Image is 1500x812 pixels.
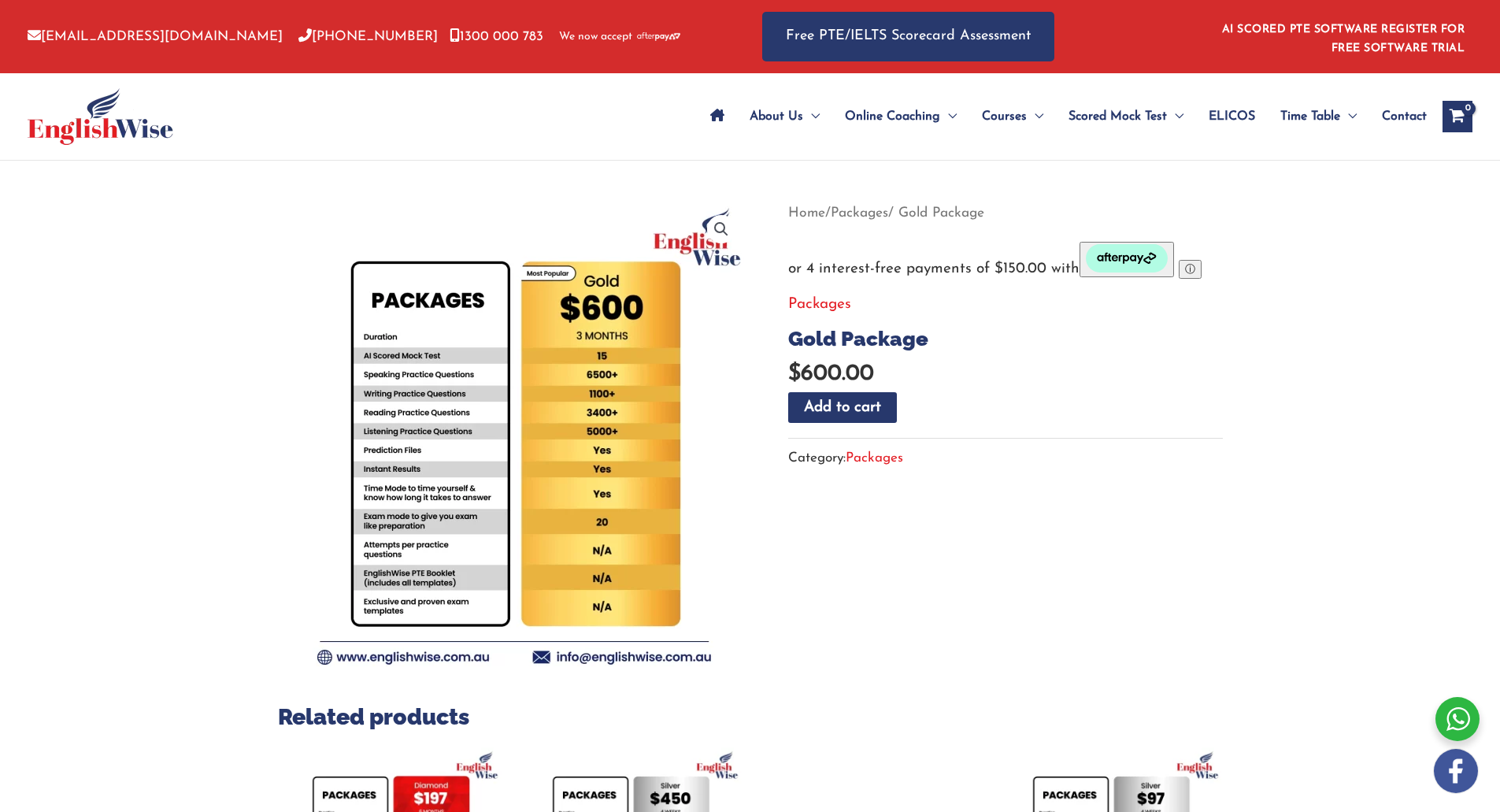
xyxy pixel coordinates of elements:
a: [EMAIL_ADDRESS][DOMAIN_NAME] [28,30,283,43]
img: Afterpay-Logo [637,32,680,41]
h2: Related products [278,703,1223,732]
button: Add to cart [788,392,897,423]
span: Menu Toggle [1340,89,1357,144]
a: Contact [1369,89,1427,144]
aside: Header Widget 1 [1213,11,1472,62]
a: Free PTE/IELTS Scorecard Assessment [762,12,1054,61]
span: Category: [788,445,903,471]
a: About UsMenu Toggle [737,89,832,144]
img: white-facebook.png [1434,749,1478,793]
span: Menu Toggle [1027,89,1043,144]
a: Scored Mock TestMenu Toggle [1056,89,1196,144]
a: CoursesMenu Toggle [969,89,1056,144]
span: Menu Toggle [803,89,820,144]
span: Online Coaching [845,89,940,144]
a: ELICOS [1196,89,1268,144]
a: AI SCORED PTE SOFTWARE REGISTER FOR FREE SOFTWARE TRIAL [1222,24,1465,54]
span: $ [788,363,801,385]
a: Time TableMenu Toggle [1268,89,1369,144]
a: Packages [831,206,888,220]
span: Contact [1382,89,1427,144]
h1: Gold Package [788,327,1223,351]
span: Menu Toggle [940,89,957,144]
a: View full-screen image gallery [707,215,735,243]
span: Menu Toggle [1167,89,1183,144]
bdi: 600.00 [788,363,874,385]
span: About Us [750,89,803,144]
span: Time Table [1280,89,1340,144]
a: Online CoachingMenu Toggle [832,89,969,144]
a: 1300 000 783 [450,30,543,43]
nav: Breadcrumb [788,200,1223,226]
img: cropped-ew-logo [28,88,173,145]
span: ELICOS [1209,89,1255,144]
a: [PHONE_NUMBER] [298,30,438,43]
span: Courses [982,89,1027,144]
nav: Site Navigation: Main Menu [698,89,1427,144]
a: Packages [788,297,851,312]
span: Scored Mock Test [1069,89,1167,144]
a: Packages [846,451,903,465]
span: We now accept [559,29,632,45]
a: View Shopping Cart, empty [1443,101,1472,132]
a: Home [788,206,825,220]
